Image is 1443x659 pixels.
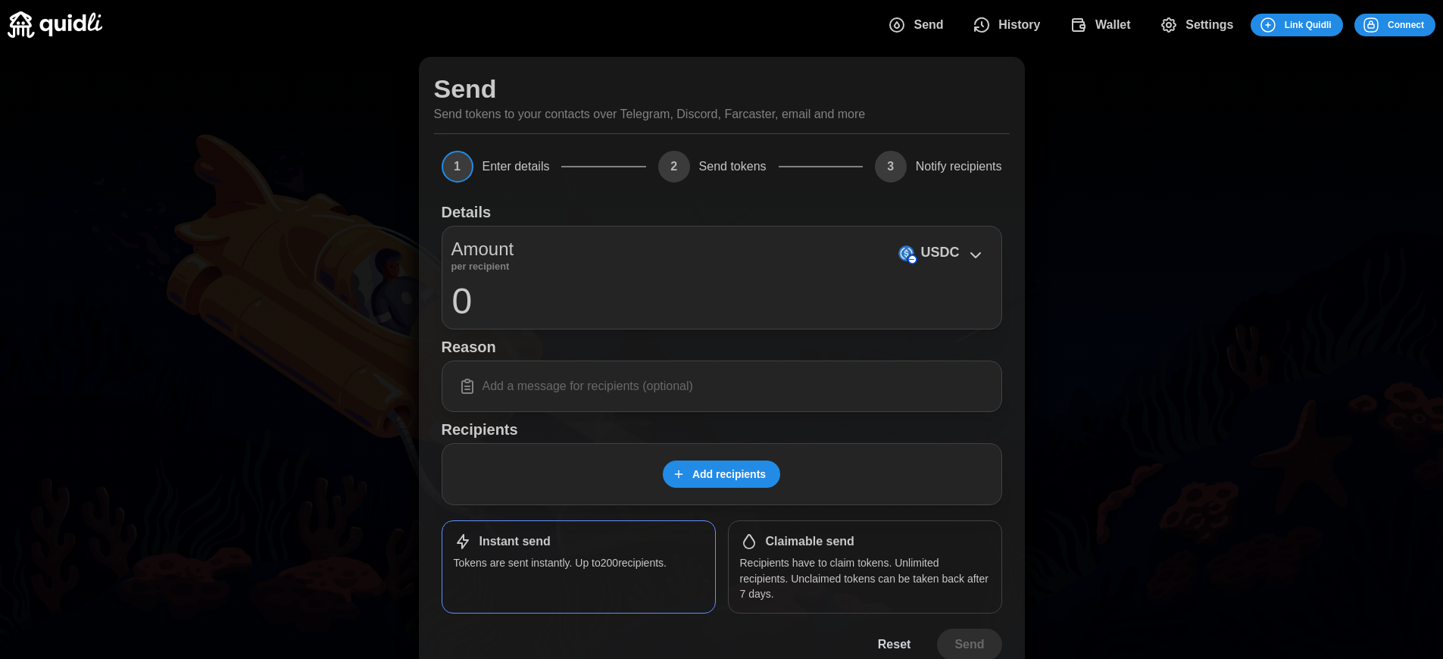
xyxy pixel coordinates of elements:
p: per recipient [451,263,514,270]
button: Wallet [1057,9,1148,41]
button: Send [876,9,961,41]
img: USDC (on Base) [898,245,914,261]
p: Tokens are sent instantly. Up to 200 recipients. [454,555,704,570]
span: Notify recipients [916,161,1002,173]
h1: Send [434,72,497,105]
input: 0 [451,282,992,320]
button: Connect [1354,14,1435,36]
h1: Claimable send [766,534,854,550]
p: Recipients have to claim tokens. Unlimited recipients. Unclaimed tokens can be taken back after 7... [740,555,990,601]
button: 1Enter details [442,151,550,183]
h1: Reason [442,337,1002,357]
button: 2Send tokens [658,151,767,183]
span: Send [914,10,943,40]
span: 3 [875,151,907,183]
h1: Recipients [442,420,1002,439]
span: Settings [1185,10,1233,40]
span: Enter details [483,161,550,173]
span: History [998,10,1040,40]
span: 2 [658,151,690,183]
span: Add recipients [692,461,766,487]
span: Link Quidli [1285,14,1332,36]
p: Amount [451,236,514,263]
h1: Instant send [479,534,551,550]
p: USDC [920,242,959,264]
input: Add a message for recipients (optional) [451,370,992,402]
span: 1 [442,151,473,183]
button: Link Quidli [1251,14,1342,36]
button: Add recipients [663,461,780,488]
span: Send tokens [699,161,767,173]
button: 3Notify recipients [875,151,1002,183]
img: Quidli [8,11,102,38]
span: Connect [1388,14,1424,36]
button: Settings [1148,9,1251,41]
h1: Details [442,202,492,222]
button: History [961,9,1058,41]
p: Send tokens to your contacts over Telegram, Discord, Farcaster, email and more [434,105,866,124]
span: Wallet [1095,10,1131,40]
